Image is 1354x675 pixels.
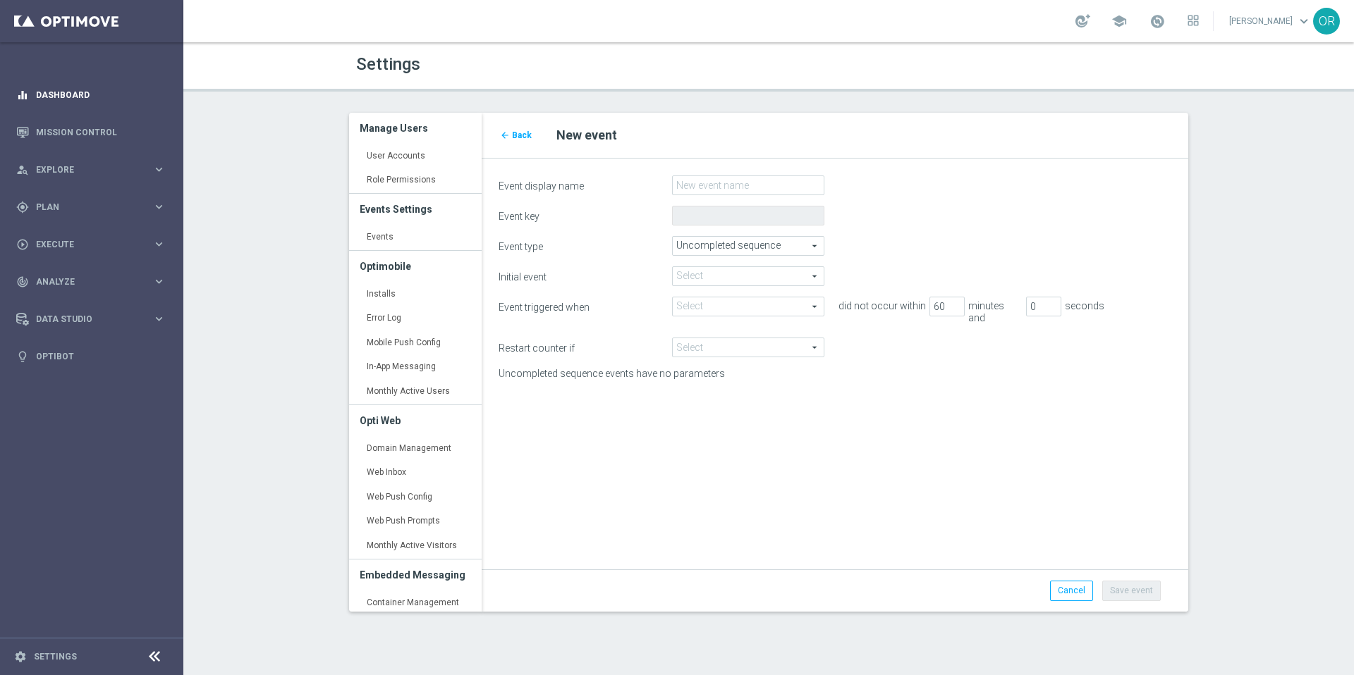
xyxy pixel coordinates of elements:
input: New event name [672,175,824,195]
a: Web Inbox [349,460,482,485]
button: track_changes Analyze keyboard_arrow_right [16,276,166,287]
a: [PERSON_NAME]keyboard_arrow_down [1228,11,1313,32]
a: Web Push Config [349,485,482,510]
i: settings [14,650,27,663]
label: Restart counter if [488,337,661,354]
button: Mission Control [16,127,166,138]
a: Installs [349,282,482,307]
button: Data Studio keyboard_arrow_right [16,314,166,325]
div: Plan [16,201,152,213]
a: Web Push Prompts [349,509,482,534]
i: person_search [16,163,29,176]
span: Data Studio [36,315,152,323]
h3: Manage Users [360,113,471,144]
i: arrow_back [500,130,510,140]
div: minutes and [965,297,1026,328]
i: gps_fixed [16,201,29,213]
a: Mission Control [36,113,166,151]
i: lightbulb [16,350,29,363]
div: Explore [16,163,152,176]
a: Domain Management [349,436,482,462]
h3: Events Settings [360,194,471,225]
a: Mobile Push Config [349,330,482,356]
h3: Optimobile [360,251,471,282]
h1: Settings [356,54,758,75]
div: Optibot [16,337,166,375]
i: keyboard_arrow_right [152,163,166,176]
a: Error Log [349,306,482,331]
a: In-App Messaging [349,354,482,380]
div: did not occur within [835,297,929,316]
h2: New event [556,127,1171,144]
a: Cancel [1050,581,1093,600]
a: Dashboard [36,76,166,113]
a: Container Management [349,590,482,616]
label: Initial event [488,266,661,283]
button: Save event [1102,581,1161,600]
button: equalizer Dashboard [16,89,166,101]
span: Back [512,130,532,140]
h3: Embedded Messaging [360,559,471,590]
i: equalizer [16,89,29,101]
div: Dashboard [16,76,166,113]
a: Monthly Active Users [349,379,482,404]
div: Data Studio [16,313,152,326]
h3: Opti Web [360,405,471,436]
button: play_circle_outline Execute keyboard_arrow_right [16,239,166,250]
span: Explore [36,166,152,174]
i: keyboard_arrow_right [152,312,166,326]
a: Settings [34,652,77,661]
button: gps_fixed Plan keyboard_arrow_right [16,202,166,213]
div: Analyze [16,275,152,288]
label: Event key [488,206,661,223]
i: track_changes [16,275,29,288]
a: Role Permissions [349,168,482,193]
a: Optibot [36,337,166,375]
span: school [1111,13,1127,29]
a: Monthly Active Visitors [349,533,482,559]
div: Mission Control [16,113,166,151]
span: keyboard_arrow_down [1296,13,1312,29]
label: Event display name [488,175,661,192]
a: Events [349,225,482,250]
i: keyboard_arrow_right [152,275,166,288]
button: lightbulb Optibot [16,351,166,362]
span: Plan [36,203,152,211]
label: Event triggered when [488,297,661,314]
span: Execute [36,240,152,249]
label: Event type [488,236,661,253]
div: Execute [16,238,152,251]
span: Analyze [36,278,152,286]
a: User Accounts [349,144,482,169]
div: OR [1313,8,1340,35]
i: keyboard_arrow_right [152,237,166,251]
i: keyboard_arrow_right [152,200,166,213]
i: play_circle_outline [16,238,29,251]
label: Uncompleted sequence events have no parameters [488,368,777,380]
button: person_search Explore keyboard_arrow_right [16,164,166,175]
div: seconds [1061,297,1075,316]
